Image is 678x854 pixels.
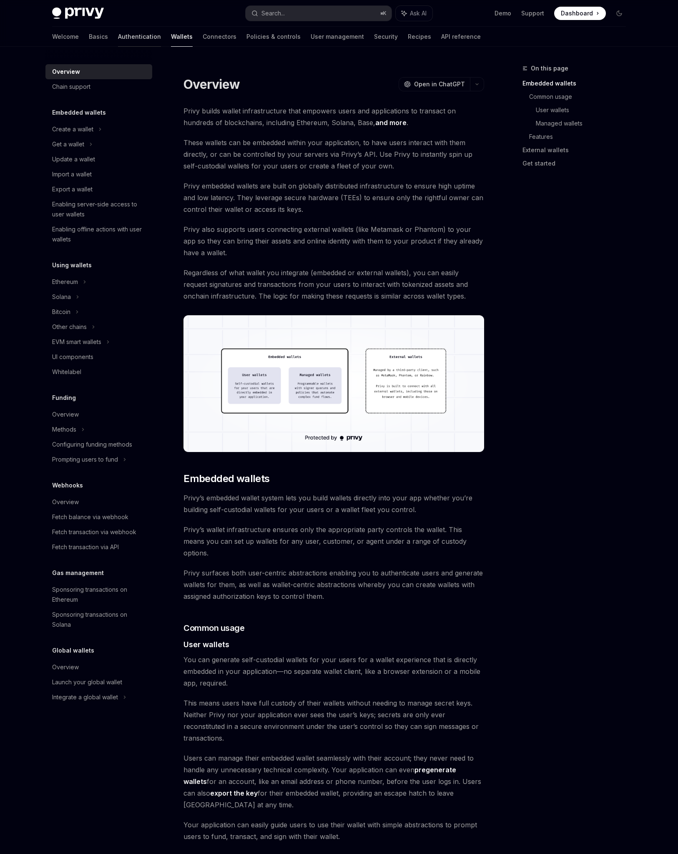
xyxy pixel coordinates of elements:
[52,393,76,403] h5: Funding
[52,692,118,702] div: Integrate a global wallet
[52,169,92,179] div: Import a wallet
[529,90,633,103] a: Common usage
[52,337,101,347] div: EVM smart wallets
[183,567,484,602] span: Privy surfaces both user-centric abstractions enabling you to authenticate users and generate wal...
[52,568,104,578] h5: Gas management
[183,267,484,302] span: Regardless of what wallet you integrate (embedded or external wallets), you can easily request si...
[203,27,236,47] a: Connectors
[52,154,95,164] div: Update a wallet
[561,9,593,18] span: Dashboard
[45,167,152,182] a: Import a wallet
[52,367,81,377] div: Whitelabel
[183,654,484,689] span: You can generate self-custodial wallets for your users for a wallet experience that is directly e...
[45,349,152,364] a: UI components
[52,455,118,465] div: Prompting users to fund
[52,307,70,317] div: Bitcoin
[536,103,633,117] a: User wallets
[171,27,193,47] a: Wallets
[52,292,71,302] div: Solana
[89,27,108,47] a: Basics
[522,143,633,157] a: External wallets
[52,585,147,605] div: Sponsoring transactions on Ethereum
[52,184,93,194] div: Export a wallet
[183,524,484,559] span: Privy’s wallet infrastructure ensures only the appropriate party controls the wallet. This means ...
[396,6,432,21] button: Ask AI
[45,182,152,197] a: Export a wallet
[52,199,147,219] div: Enabling server-side access to user wallets
[45,510,152,525] a: Fetch balance via webhook
[52,67,80,77] div: Overview
[52,27,79,47] a: Welcome
[521,9,544,18] a: Support
[52,512,128,522] div: Fetch balance via webhook
[536,117,633,130] a: Managed wallets
[311,27,364,47] a: User management
[522,77,633,90] a: Embedded wallets
[45,64,152,79] a: Overview
[183,819,484,842] span: Your application can easily guide users to use their wallet with simple abstractions to prompt us...
[183,622,244,634] span: Common usage
[441,27,481,47] a: API reference
[246,27,301,47] a: Policies & controls
[375,118,407,127] a: and more
[45,582,152,607] a: Sponsoring transactions on Ethereum
[183,697,484,744] span: This means users have full custody of their wallets without needing to manage secret keys. Neithe...
[183,105,484,128] span: Privy builds wallet infrastructure that empowers users and applications to transact on hundreds o...
[52,409,79,419] div: Overview
[118,27,161,47] a: Authentication
[45,607,152,632] a: Sponsoring transactions on Solana
[52,108,106,118] h5: Embedded wallets
[261,8,285,18] div: Search...
[52,440,132,450] div: Configuring funding methods
[554,7,606,20] a: Dashboard
[52,527,136,537] div: Fetch transaction via webhook
[408,27,431,47] a: Recipes
[45,437,152,452] a: Configuring funding methods
[52,82,90,92] div: Chain support
[45,540,152,555] a: Fetch transaction via API
[183,77,240,92] h1: Overview
[183,639,229,650] span: User wallets
[183,752,484,811] span: Users can manage their embedded wallet seamlessly with their account; they never need to handle a...
[52,8,104,19] img: dark logo
[210,789,258,798] a: export the key
[52,139,84,149] div: Get a wallet
[613,7,626,20] button: Toggle dark mode
[52,542,119,552] div: Fetch transaction via API
[495,9,511,18] a: Demo
[414,80,465,88] span: Open in ChatGPT
[52,424,76,435] div: Methods
[380,10,387,17] span: ⌘ K
[183,137,484,172] span: These wallets can be embedded within your application, to have users interact with them directly,...
[52,480,83,490] h5: Webhooks
[399,77,470,91] button: Open in ChatGPT
[45,407,152,422] a: Overview
[410,9,427,18] span: Ask AI
[522,157,633,170] a: Get started
[45,197,152,222] a: Enabling server-side access to user wallets
[52,352,93,362] div: UI components
[183,224,484,259] span: Privy also supports users connecting external wallets (like Metamask or Phantom) to your app so t...
[52,677,122,687] div: Launch your global wallet
[531,63,568,73] span: On this page
[52,497,79,507] div: Overview
[45,525,152,540] a: Fetch transaction via webhook
[45,660,152,675] a: Overview
[529,130,633,143] a: Features
[45,364,152,379] a: Whitelabel
[183,492,484,515] span: Privy’s embedded wallet system lets you build wallets directly into your app whether you’re build...
[45,675,152,690] a: Launch your global wallet
[52,260,92,270] h5: Using wallets
[45,495,152,510] a: Overview
[52,224,147,244] div: Enabling offline actions with user wallets
[52,662,79,672] div: Overview
[183,180,484,215] span: Privy embedded wallets are built on globally distributed infrastructure to ensure high uptime and...
[45,222,152,247] a: Enabling offline actions with user wallets
[374,27,398,47] a: Security
[246,6,392,21] button: Search...⌘K
[52,646,94,656] h5: Global wallets
[45,152,152,167] a: Update a wallet
[183,315,484,452] img: images/walletoverview.png
[45,79,152,94] a: Chain support
[183,472,269,485] span: Embedded wallets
